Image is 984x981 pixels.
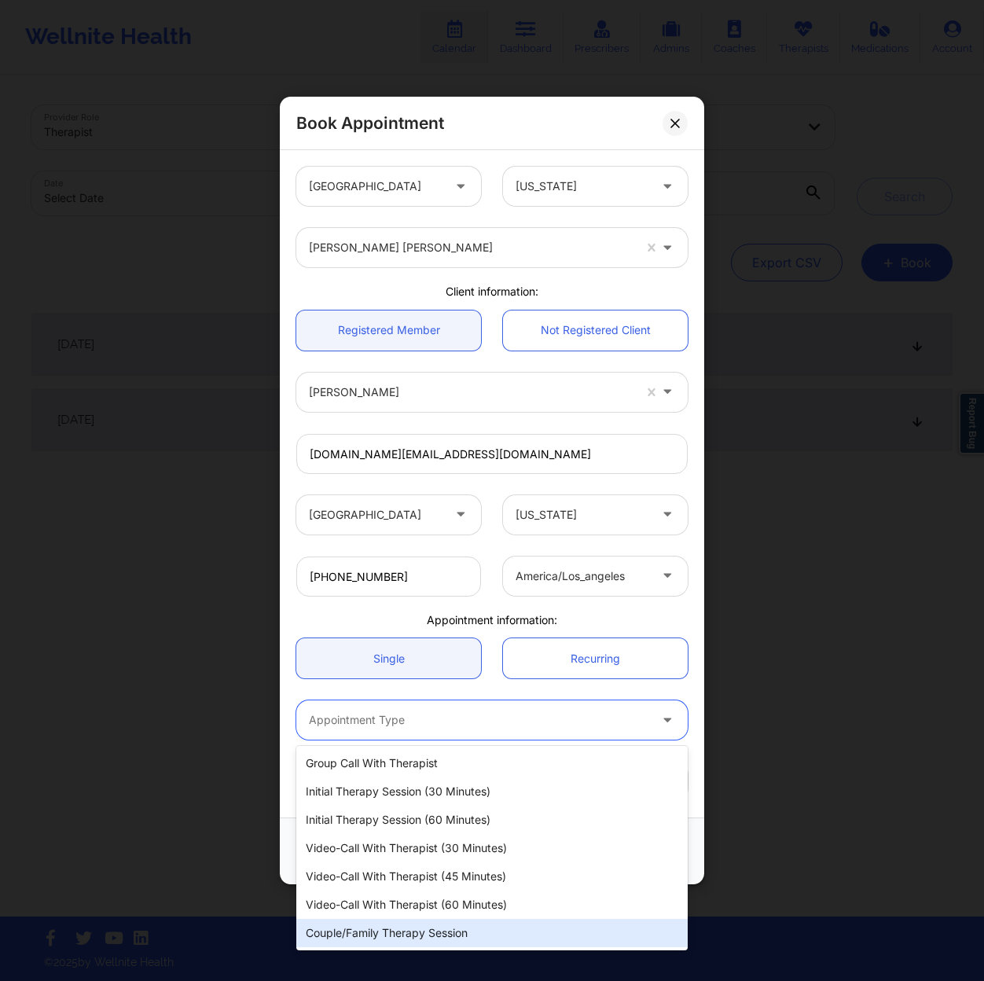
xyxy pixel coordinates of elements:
div: america/los_angeles [516,557,648,596]
div: Video-Call with Therapist (60 minutes) [296,891,688,919]
div: Initial Therapy Session (30 minutes) [296,777,688,806]
div: Initial Therapy Session (60 minutes) [296,806,688,834]
div: Video-Call with Therapist (45 minutes) [296,862,688,891]
div: Group Call with Therapist [296,749,688,777]
input: Patient's Email [296,434,688,474]
a: Not Registered Client [503,310,688,351]
a: Registered Member [296,310,481,351]
div: [PERSON_NAME] [PERSON_NAME] [309,228,633,267]
div: Client information: [285,284,699,299]
div: [PERSON_NAME] [309,373,633,412]
div: [US_STATE] [516,495,648,535]
div: [GEOGRAPHIC_DATA] [309,167,442,206]
div: Appointment information: [285,612,699,628]
div: Video-Call with Therapist (30 minutes) [296,834,688,862]
a: Single [296,638,481,678]
div: Couple/Family Therapy Session [296,919,688,947]
div: [GEOGRAPHIC_DATA] [309,495,442,535]
input: Patient's Phone Number [296,557,481,597]
a: Recurring [503,638,688,678]
h2: Book Appointment [296,112,444,134]
div: [US_STATE] [516,167,648,206]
